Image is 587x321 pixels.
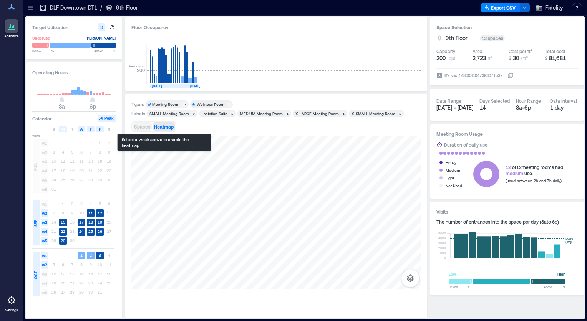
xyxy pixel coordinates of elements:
span: / ft² [521,55,528,61]
div: Light [446,174,454,182]
div: 1 [398,111,402,116]
span: 2025 [32,134,40,138]
span: Fidelity [545,4,563,12]
div: 9 [191,111,196,116]
button: 200 ppl [436,54,469,62]
div: 1 [230,111,234,116]
span: w3 [41,219,48,226]
div: Cost per ft² [509,48,532,54]
div: Capacity [436,48,455,54]
span: w4 [41,279,48,287]
button: Heatmap [153,122,175,131]
text: 19 [98,220,102,224]
span: Spaces [134,124,150,129]
div: Medium [446,166,460,174]
div: MEDIUM Meeting Room [240,111,283,116]
div: [PERSON_NAME] [86,34,116,42]
span: 2,723 [473,55,486,61]
h3: Target Utilization [32,23,116,31]
span: ID [444,72,449,79]
span: $ [509,55,511,61]
span: w1 [41,139,48,147]
text: [DATE] [190,84,201,88]
div: Not Used [446,182,462,189]
text: 12 [98,211,102,215]
text: 25 [88,229,93,234]
span: Below % [449,284,470,289]
div: X-LARGE Meeting Room [295,111,339,116]
span: AUG [33,163,39,171]
span: Heatmap [154,124,174,129]
span: w4 [41,228,48,236]
tspan: 0 [444,256,446,260]
text: [DATE] [152,84,162,88]
span: 81,681 [549,55,566,61]
h3: Space Selection [436,23,578,31]
button: Peak [98,115,116,122]
p: DLF Downtown DT1 [50,4,97,12]
h3: Operating Hours [32,69,116,76]
span: [DATE] - [DATE] [436,104,473,111]
text: 24 [79,229,84,234]
div: 1 [285,111,290,116]
span: 30 [513,55,519,61]
a: Settings [2,291,21,315]
p: Settings [5,308,18,313]
div: Date Range [436,98,461,104]
span: F [99,126,101,132]
span: w3 [41,270,48,278]
div: Underuse [32,34,50,42]
span: w5 [41,237,48,245]
h3: Meeting Room Usage [436,130,578,138]
span: T [90,126,92,132]
span: Above % [94,48,116,53]
div: Heavy [446,159,456,166]
div: of 12 meeting rooms had use. [506,164,563,176]
span: 9th Floor [446,34,468,42]
tspan: 2000 [438,246,446,250]
button: $ 30 / ft² [509,54,542,62]
span: Below % [32,48,54,53]
span: S [108,126,110,132]
button: 9th Floor [446,34,477,42]
div: Types [131,101,144,107]
span: W [80,126,83,132]
div: Lactation Suite [202,111,227,116]
div: 8a - 6p [516,104,544,112]
span: 12 [506,164,511,170]
span: w6 [41,186,48,193]
h3: Visits [436,208,578,216]
span: w4 [41,167,48,175]
span: S [53,126,55,132]
span: $ [545,55,547,61]
span: w1 [41,252,48,259]
tspan: 3000 [438,241,446,245]
text: 1 [80,253,83,257]
div: 1 [227,102,231,107]
div: 1 [341,111,346,116]
span: 6p [90,103,96,110]
div: Area [473,48,483,54]
div: Data Interval [550,98,577,104]
tspan: 4000 [438,236,446,240]
span: SEP [33,220,39,227]
tspan: 1000 [438,251,446,255]
tspan: 5000 [438,231,446,235]
span: 8a [59,103,65,110]
div: Days Selected [479,98,510,104]
button: IDspc_1486034047393071537 [507,72,514,79]
p: Analytics [4,34,19,38]
button: Export CSV [481,3,520,12]
text: 22 [61,229,65,234]
span: w3 [41,158,48,166]
div: spc_1486034047393071537 [450,72,503,79]
text: 3 [99,253,101,257]
div: The number of entrances into the space per day ( 8a to 6p ) [436,219,578,225]
div: Wellness Room [197,102,224,107]
text: 26 [98,229,102,234]
p: / [100,4,102,12]
div: 14 [479,104,510,112]
div: Hour Range [516,98,541,104]
text: 17 [79,220,84,224]
text: 2 [90,253,92,257]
